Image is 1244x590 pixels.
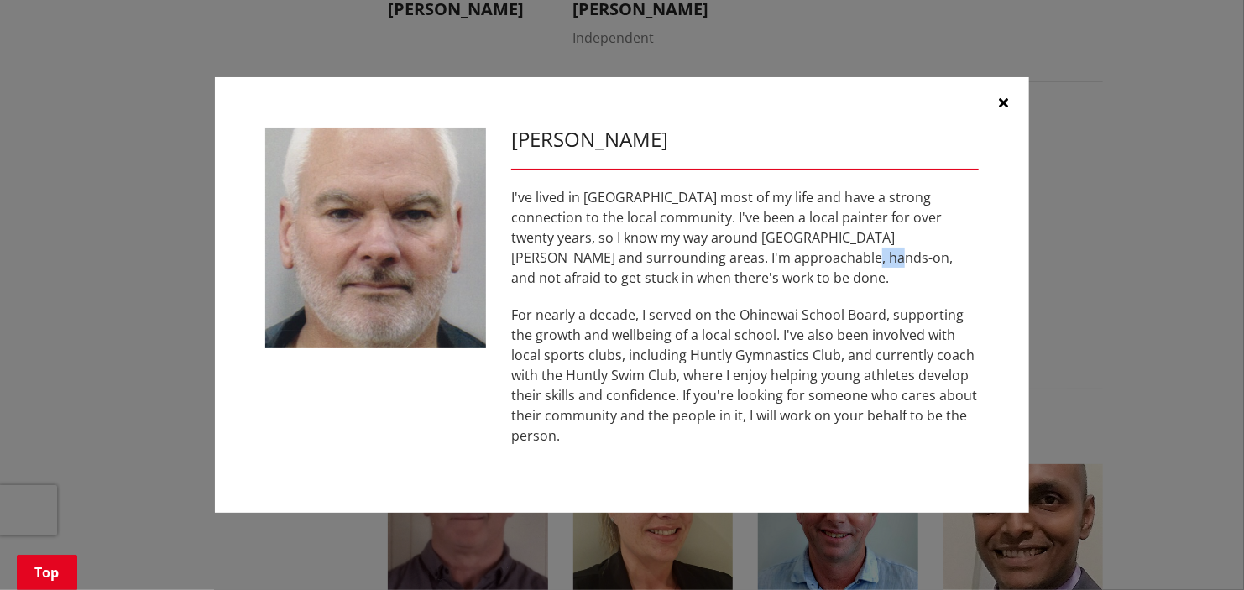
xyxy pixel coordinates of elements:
[511,128,979,152] h3: [PERSON_NAME]
[511,305,979,446] p: For nearly a decade, I served on the Ohinewai School Board, supporting the growth and wellbeing o...
[265,128,486,348] img: WO-W-HU__CRESSWELL_M__H4V6W
[1167,520,1227,580] iframe: Messenger Launcher
[17,555,77,590] a: Top
[511,187,979,288] p: I've lived in [GEOGRAPHIC_DATA] most of my life and have a strong connection to the local communi...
